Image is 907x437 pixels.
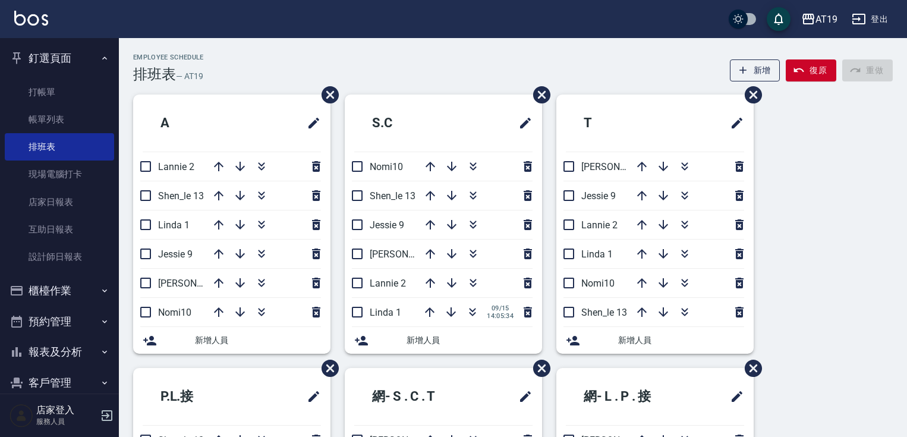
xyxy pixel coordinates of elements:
[5,306,114,337] button: 預約管理
[158,161,194,172] span: Lannie 2
[5,337,114,367] button: 報表及分析
[524,351,552,386] span: 刪除班表
[5,43,114,74] button: 釘選頁面
[736,351,764,386] span: 刪除班表
[10,404,33,427] img: Person
[14,11,48,26] img: Logo
[370,161,403,172] span: Nomi10
[143,375,255,418] h2: P.L.接
[5,188,114,216] a: 店家日報表
[133,327,330,354] div: 新增人員
[767,7,791,31] button: save
[354,375,482,418] h2: 網- S . C . T
[5,133,114,161] a: 排班表
[736,77,764,112] span: 刪除班表
[581,278,615,289] span: Nomi10
[815,12,837,27] div: AT19
[158,190,204,202] span: Shen_le 13
[556,327,754,354] div: 新增人員
[524,77,552,112] span: 刪除班表
[300,109,321,137] span: 修改班表的標題
[5,275,114,306] button: 櫃檯作業
[796,7,842,32] button: AT19
[143,102,243,144] h2: A
[176,70,203,83] h6: — AT19
[5,216,114,243] a: 互助日報表
[370,307,401,318] span: Linda 1
[158,307,191,318] span: Nomi10
[345,327,542,354] div: 新增人員
[158,278,237,289] span: [PERSON_NAME] 6
[36,404,97,416] h5: 店家登入
[723,109,744,137] span: 修改班表的標題
[370,249,449,260] span: [PERSON_NAME] 6
[581,249,613,260] span: Linda 1
[511,109,533,137] span: 修改班表的標題
[370,219,404,231] span: Jessie 9
[723,382,744,411] span: 修改班表的標題
[730,59,780,81] button: 新增
[487,304,514,312] span: 09/15
[36,416,97,427] p: 服務人員
[511,382,533,411] span: 修改班表的標題
[847,8,893,30] button: 登出
[786,59,836,81] button: 復原
[300,382,321,411] span: 修改班表的標題
[581,161,660,172] span: [PERSON_NAME] 6
[5,78,114,106] a: 打帳單
[5,106,114,133] a: 帳單列表
[566,102,666,144] h2: T
[195,334,321,347] span: 新增人員
[407,334,533,347] span: 新增人員
[618,334,744,347] span: 新增人員
[158,249,193,260] span: Jessie 9
[581,307,627,318] span: Shen_le 13
[354,102,461,144] h2: S.C
[581,219,618,231] span: Lannie 2
[370,190,415,202] span: Shen_le 13
[5,243,114,271] a: 設計師日報表
[313,77,341,112] span: 刪除班表
[487,312,514,320] span: 14:05:34
[313,351,341,386] span: 刪除班表
[370,278,406,289] span: Lannie 2
[5,367,114,398] button: 客戶管理
[5,161,114,188] a: 現場電腦打卡
[133,54,204,61] h2: Employee Schedule
[158,219,190,231] span: Linda 1
[581,190,616,202] span: Jessie 9
[566,375,696,418] h2: 網- L . P . 接
[133,66,176,83] h3: 排班表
